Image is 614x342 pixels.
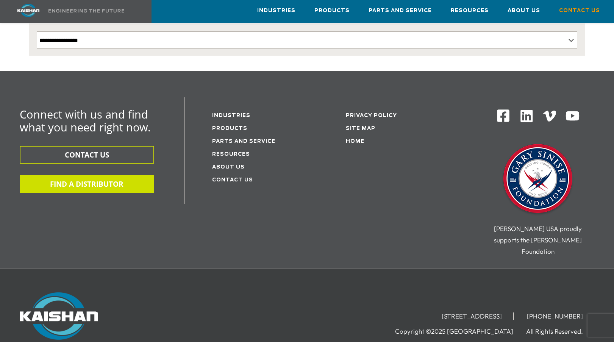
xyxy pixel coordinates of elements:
[500,142,576,217] img: Gary Sinise Foundation
[519,109,534,123] img: Linkedin
[212,178,253,183] a: Contact Us
[314,6,350,15] span: Products
[496,109,510,123] img: Facebook
[543,111,556,122] img: Vimeo
[314,0,350,21] a: Products
[212,126,247,131] a: Products
[508,0,540,21] a: About Us
[257,0,295,21] a: Industries
[508,6,540,15] span: About Us
[346,113,397,118] a: Privacy Policy
[526,328,594,335] li: All Rights Reserved.
[451,0,489,21] a: Resources
[346,126,375,131] a: Site Map
[559,6,600,15] span: Contact Us
[430,312,514,320] li: [STREET_ADDRESS]
[20,146,154,164] button: CONTACT US
[565,109,580,123] img: Youtube
[494,225,582,255] span: [PERSON_NAME] USA proudly supports the [PERSON_NAME] Foundation
[20,175,154,193] button: FIND A DISTRIBUTOR
[451,6,489,15] span: Resources
[48,9,124,12] img: Engineering the future
[20,107,151,134] span: Connect with us and find what you need right now.
[395,328,525,335] li: Copyright ©2025 [GEOGRAPHIC_DATA]
[212,139,275,144] a: Parts and service
[559,0,600,21] a: Contact Us
[20,292,98,340] img: Kaishan
[212,152,250,157] a: Resources
[257,6,295,15] span: Industries
[369,6,432,15] span: Parts and Service
[516,312,594,320] li: [PHONE_NUMBER]
[346,139,364,144] a: Home
[212,165,245,170] a: About Us
[212,113,250,118] a: Industries
[369,0,432,21] a: Parts and Service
